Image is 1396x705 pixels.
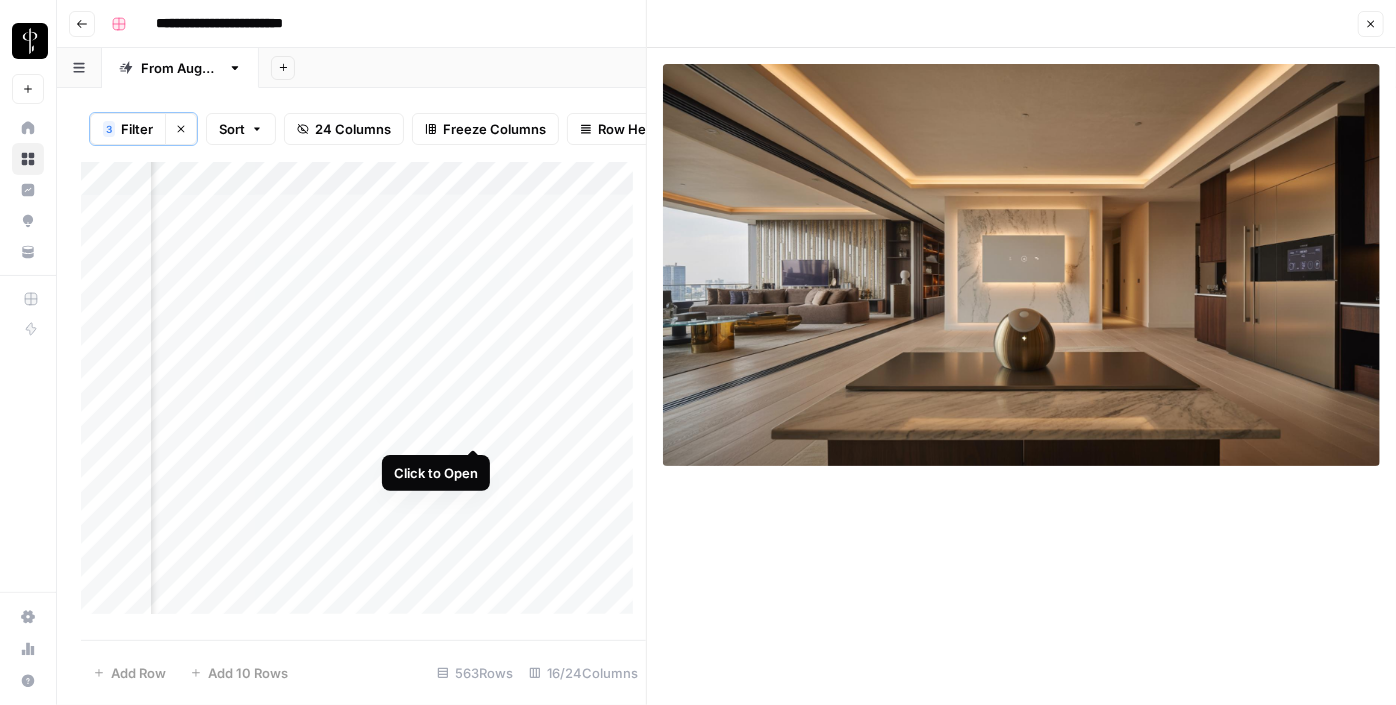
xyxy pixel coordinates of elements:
span: Filter [121,119,153,139]
a: Opportunities [12,205,44,237]
div: 16/24 Columns [521,657,646,689]
div: 563 Rows [429,657,521,689]
span: Row Height [598,119,670,139]
a: From [DATE] [102,48,259,88]
button: Freeze Columns [412,113,559,145]
img: Row/Cell [663,64,1380,466]
span: 3 [106,121,112,137]
button: Row Height [567,113,683,145]
div: From [DATE] [141,58,220,78]
span: Add Row [111,663,166,683]
button: Workspace: LP Production Workloads [12,16,44,66]
span: Freeze Columns [443,119,546,139]
button: Add 10 Rows [178,657,300,689]
button: 24 Columns [284,113,404,145]
a: Settings [12,601,44,633]
a: Your Data [12,236,44,268]
span: Add 10 Rows [208,663,288,683]
a: Home [12,112,44,144]
button: Add Row [81,657,178,689]
span: 24 Columns [315,119,391,139]
span: Sort [219,119,245,139]
a: Usage [12,633,44,665]
div: Click to Open [394,463,478,483]
button: Sort [206,113,276,145]
a: Browse [12,143,44,175]
button: 3Filter [90,113,165,145]
div: 3 [103,121,115,137]
a: Insights [12,174,44,206]
button: Help + Support [12,665,44,697]
img: LP Production Workloads Logo [12,23,48,59]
